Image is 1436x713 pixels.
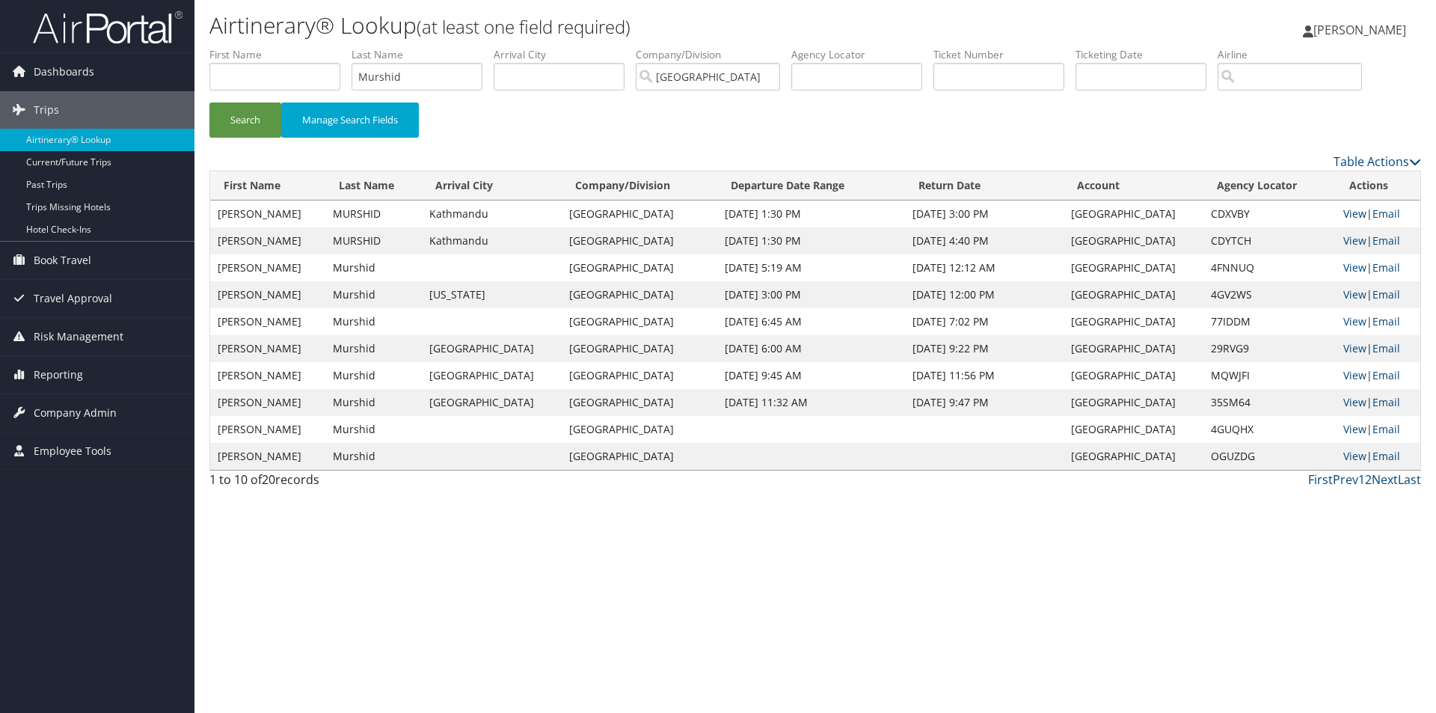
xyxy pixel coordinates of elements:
[34,242,91,279] span: Book Travel
[1064,227,1203,254] td: [GEOGRAPHIC_DATA]
[1343,422,1366,436] a: View
[1064,443,1203,470] td: [GEOGRAPHIC_DATA]
[210,281,325,308] td: [PERSON_NAME]
[1336,227,1420,254] td: |
[1064,335,1203,362] td: [GEOGRAPHIC_DATA]
[717,362,905,389] td: [DATE] 9:45 AM
[1064,362,1203,389] td: [GEOGRAPHIC_DATA]
[210,227,325,254] td: [PERSON_NAME]
[1343,368,1366,382] a: View
[905,201,1064,227] td: [DATE] 3:00 PM
[422,335,562,362] td: [GEOGRAPHIC_DATA]
[1203,281,1336,308] td: 4GV2WS
[905,308,1064,335] td: [DATE] 7:02 PM
[422,362,562,389] td: [GEOGRAPHIC_DATA]
[325,362,422,389] td: Murshid
[1372,422,1400,436] a: Email
[325,443,422,470] td: Murshid
[1343,206,1366,221] a: View
[34,91,59,129] span: Trips
[1336,362,1420,389] td: |
[422,201,562,227] td: Kathmandu
[209,102,281,138] button: Search
[210,362,325,389] td: [PERSON_NAME]
[210,201,325,227] td: [PERSON_NAME]
[562,362,717,389] td: [GEOGRAPHIC_DATA]
[34,280,112,317] span: Travel Approval
[933,47,1076,62] label: Ticket Number
[33,10,182,45] img: airportal-logo.png
[34,394,117,432] span: Company Admin
[1203,254,1336,281] td: 4FNNUQ
[34,356,83,394] span: Reporting
[905,227,1064,254] td: [DATE] 4:40 PM
[422,281,562,308] td: [US_STATE]
[1076,47,1218,62] label: Ticketing Date
[1203,389,1336,416] td: 35SM64
[1203,416,1336,443] td: 4GUQHX
[417,14,630,39] small: (at least one field required)
[562,227,717,254] td: [GEOGRAPHIC_DATA]
[1203,227,1336,254] td: CDYTCH
[1336,443,1420,470] td: |
[1343,260,1366,275] a: View
[1203,362,1336,389] td: MQWJFI
[325,254,422,281] td: Murshid
[905,362,1064,389] td: [DATE] 11:56 PM
[325,201,422,227] td: MURSHID
[717,335,905,362] td: [DATE] 6:00 AM
[325,171,422,201] th: Last Name: activate to sort column ascending
[562,389,717,416] td: [GEOGRAPHIC_DATA]
[210,389,325,416] td: [PERSON_NAME]
[325,389,422,416] td: Murshid
[562,201,717,227] td: [GEOGRAPHIC_DATA]
[1336,171,1420,201] th: Actions
[325,281,422,308] td: Murshid
[209,471,496,496] div: 1 to 10 of records
[1372,287,1400,302] a: Email
[1372,314,1400,328] a: Email
[1064,281,1203,308] td: [GEOGRAPHIC_DATA]
[1064,254,1203,281] td: [GEOGRAPHIC_DATA]
[1336,201,1420,227] td: |
[1336,335,1420,362] td: |
[1218,47,1373,62] label: Airline
[1372,233,1400,248] a: Email
[1358,471,1365,488] a: 1
[210,335,325,362] td: [PERSON_NAME]
[1343,287,1366,302] a: View
[1336,389,1420,416] td: |
[1064,308,1203,335] td: [GEOGRAPHIC_DATA]
[281,102,419,138] button: Manage Search Fields
[1064,389,1203,416] td: [GEOGRAPHIC_DATA]
[1343,341,1366,355] a: View
[1343,233,1366,248] a: View
[1336,416,1420,443] td: |
[1203,171,1336,201] th: Agency Locator: activate to sort column ascending
[1203,335,1336,362] td: 29RVG9
[494,47,636,62] label: Arrival City
[34,432,111,470] span: Employee Tools
[1372,395,1400,409] a: Email
[325,335,422,362] td: Murshid
[905,389,1064,416] td: [DATE] 9:47 PM
[562,171,717,201] th: Company/Division
[562,443,717,470] td: [GEOGRAPHIC_DATA]
[1372,471,1398,488] a: Next
[562,308,717,335] td: [GEOGRAPHIC_DATA]
[1336,308,1420,335] td: |
[1372,260,1400,275] a: Email
[262,471,275,488] span: 20
[717,227,905,254] td: [DATE] 1:30 PM
[1343,395,1366,409] a: View
[34,53,94,91] span: Dashboards
[905,254,1064,281] td: [DATE] 12:12 AM
[210,308,325,335] td: [PERSON_NAME]
[1336,281,1420,308] td: |
[1372,341,1400,355] a: Email
[1064,416,1203,443] td: [GEOGRAPHIC_DATA]
[422,171,562,201] th: Arrival City: activate to sort column ascending
[905,281,1064,308] td: [DATE] 12:00 PM
[1343,314,1366,328] a: View
[325,227,422,254] td: MURSHID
